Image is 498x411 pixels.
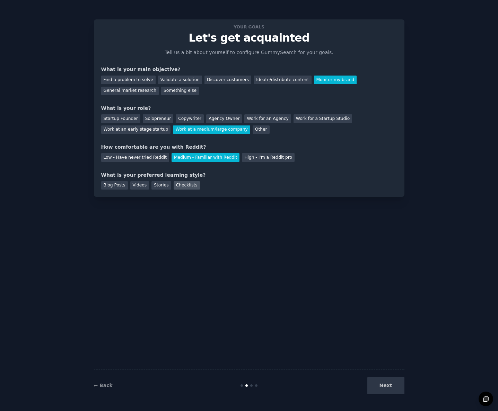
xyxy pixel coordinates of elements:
[101,87,159,95] div: General market research
[161,87,199,95] div: Something else
[173,125,250,134] div: Work at a medium/large company
[101,105,397,112] div: What is your role?
[101,32,397,44] p: Let's get acquainted
[101,153,169,162] div: Low - Have never tried Reddit
[151,181,171,190] div: Stories
[244,114,291,123] div: Work for an Agency
[233,23,266,30] span: Your goals
[101,114,140,123] div: Startup Founder
[174,181,200,190] div: Checklists
[294,114,352,123] div: Work for a Startup Studio
[158,76,202,84] div: Validate a solution
[176,114,204,123] div: Copywriter
[253,125,270,134] div: Other
[172,153,239,162] div: Medium - Familiar with Reddit
[94,383,113,388] a: ← Back
[101,143,397,151] div: How comfortable are you with Reddit?
[314,76,357,84] div: Monitor my brand
[101,172,397,179] div: What is your preferred learning style?
[206,114,242,123] div: Agency Owner
[254,76,311,84] div: Ideate/distribute content
[101,76,156,84] div: Find a problem to solve
[101,66,397,73] div: What is your main objective?
[101,181,128,190] div: Blog Posts
[101,125,171,134] div: Work at an early stage startup
[204,76,251,84] div: Discover customers
[130,181,149,190] div: Videos
[143,114,173,123] div: Solopreneur
[162,49,337,56] p: Tell us a bit about yourself to configure GummySearch for your goals.
[242,153,295,162] div: High - I'm a Reddit pro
